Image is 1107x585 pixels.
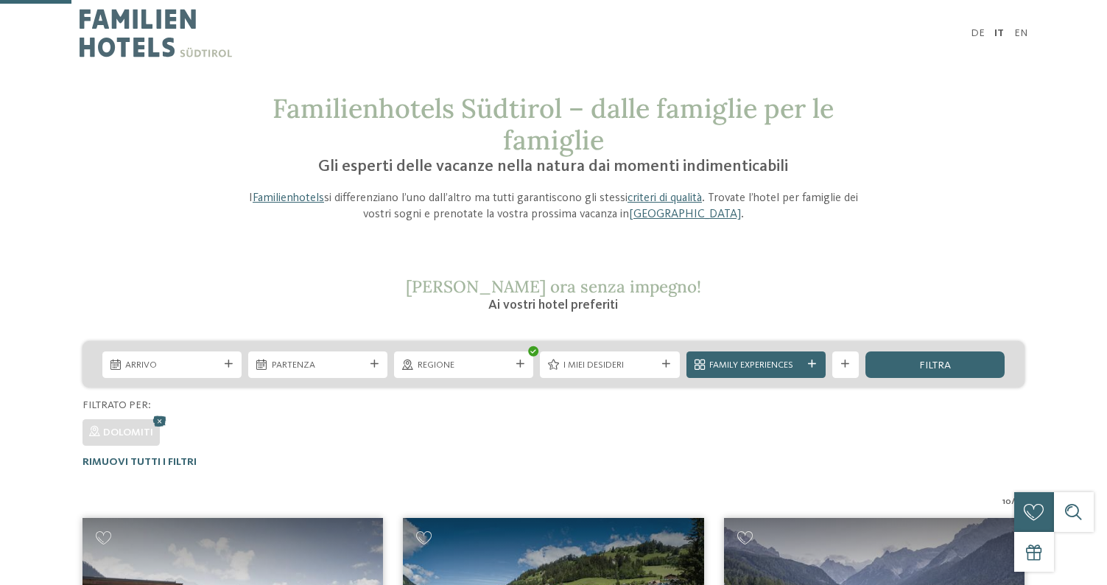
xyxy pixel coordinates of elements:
a: IT [994,28,1004,38]
span: Family Experiences [709,359,802,372]
a: DE [971,28,985,38]
span: / [1011,495,1015,508]
p: I si differenziano l’uno dall’altro ma tutti garantiscono gli stessi . Trovate l’hotel per famigl... [239,190,869,223]
span: Partenza [272,359,365,372]
span: filtra [919,360,951,371]
a: Familienhotels [253,192,324,204]
span: [PERSON_NAME] ora senza impegno! [406,276,701,297]
span: Arrivo [125,359,218,372]
a: criteri di qualità [628,192,702,204]
span: Familienhotels Südtirol – dalle famiglie per le famiglie [273,91,834,157]
span: I miei desideri [563,359,656,372]
span: Filtrato per: [82,400,151,410]
span: 10 [1002,495,1011,508]
span: Regione [418,359,510,372]
span: Gli esperti delle vacanze nella natura dai momenti indimenticabili [318,158,788,175]
a: EN [1014,28,1027,38]
a: [GEOGRAPHIC_DATA] [629,209,741,220]
span: Dolomiti [103,427,153,438]
span: Rimuovi tutti i filtri [82,457,197,467]
span: Ai vostri hotel preferiti [488,298,618,312]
